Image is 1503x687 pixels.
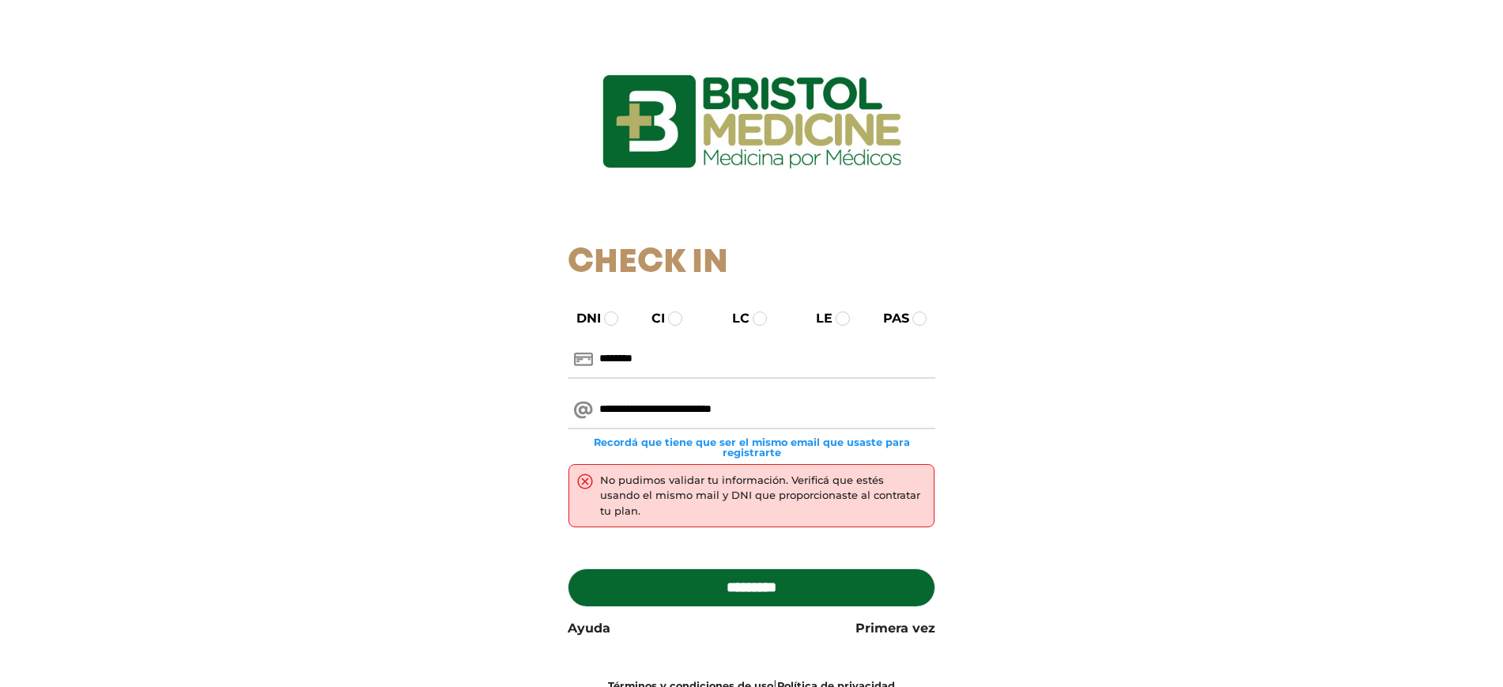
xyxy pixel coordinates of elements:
div: No pudimos validar tu información. Verificá que estés usando el mismo mail y DNI que proporcionas... [600,473,926,519]
label: CI [637,309,665,328]
label: LE [802,309,833,328]
label: PAS [869,309,909,328]
label: DNI [562,309,601,328]
h1: Check In [568,243,935,283]
label: LC [718,309,750,328]
img: logo_ingresarbristol.jpg [538,19,965,225]
small: Recordá que tiene que ser el mismo email que usaste para registrarte [568,437,935,458]
a: Primera vez [855,619,935,638]
a: Ayuda [568,619,610,638]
